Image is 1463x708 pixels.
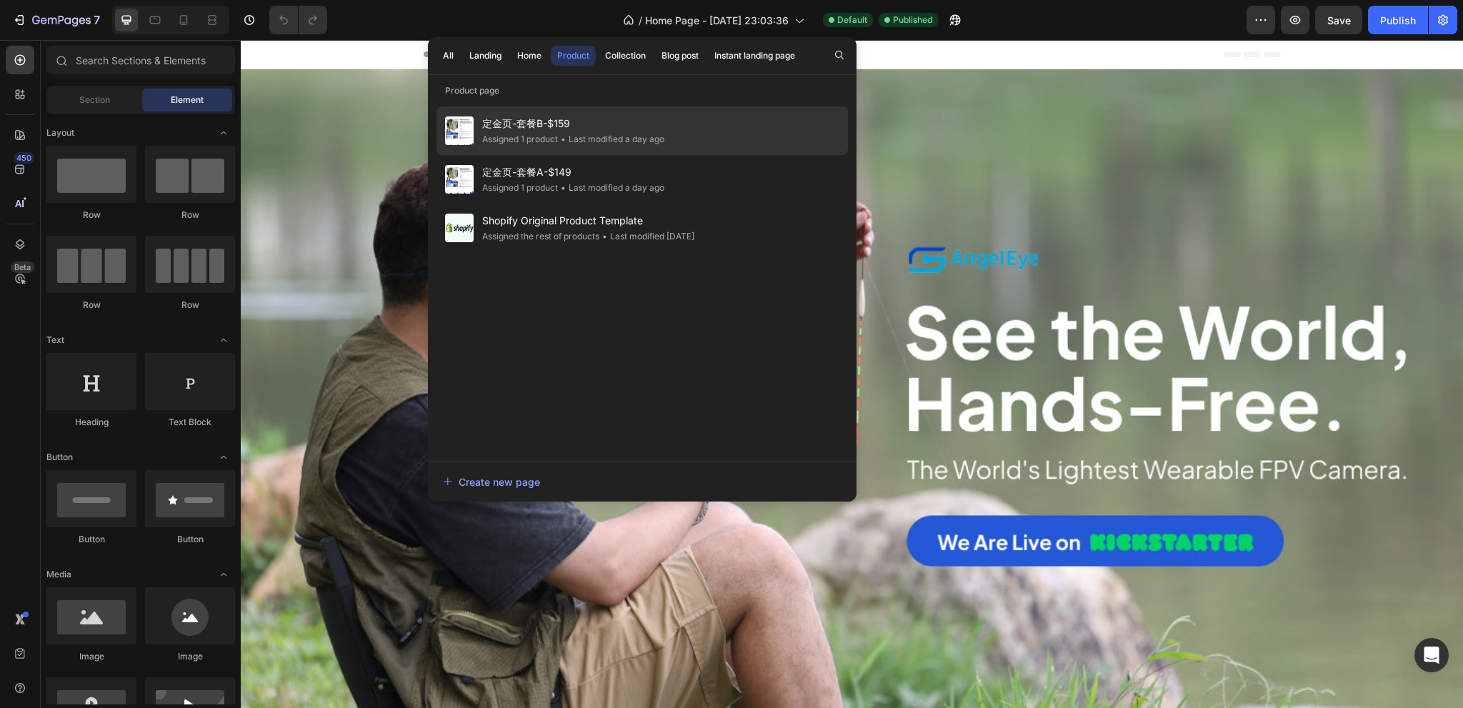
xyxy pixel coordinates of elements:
div: Last modified [DATE] [599,229,694,244]
span: Home Page - [DATE] 23:03:36 [645,13,789,28]
button: Home [511,46,548,66]
button: All [436,46,460,66]
div: Row [46,299,136,311]
div: Row [145,299,235,311]
div: Heading [46,416,136,429]
div: Text Block [145,416,235,429]
div: Home [517,49,541,62]
div: Last modified a day ago [558,181,664,195]
p: Product page [428,84,857,98]
button: Create new page [442,467,842,496]
span: 定金页-套餐B-$159 [482,115,664,132]
div: Row [145,209,235,221]
span: Save [1327,14,1351,26]
div: 450 [14,152,34,164]
span: Default [837,14,867,26]
input: Search Sections & Elements [46,46,235,74]
span: Toggle open [212,446,235,469]
div: Button [145,533,235,546]
div: Button [46,533,136,546]
div: Last modified a day ago [558,132,664,146]
span: Shopify Original Product Template [482,212,694,229]
button: Product [551,46,596,66]
span: Toggle open [212,563,235,586]
div: Image [46,650,136,663]
button: Landing [463,46,508,66]
div: Create new page [443,474,540,489]
div: Blog post [661,49,699,62]
div: Assigned 1 product [482,132,558,146]
span: Element [171,94,204,106]
span: Text [46,334,64,346]
div: Row [46,209,136,221]
span: Button [46,451,73,464]
p: 7 [94,11,100,29]
div: Beta [11,261,34,273]
span: • [602,231,607,241]
span: Media [46,568,71,581]
div: Publish [1380,13,1416,28]
button: 7 [6,6,106,34]
span: / [639,13,642,28]
div: Undo/Redo [269,6,327,34]
div: Landing [469,49,501,62]
span: Layout [46,126,74,139]
div: Open Intercom Messenger [1414,638,1449,672]
div: Instant landing page [714,49,795,62]
div: Collection [605,49,646,62]
span: Toggle open [212,329,235,351]
span: Published [893,14,932,26]
button: Publish [1368,6,1428,34]
div: Image [145,650,235,663]
span: Section [79,94,110,106]
iframe: Design area [241,40,1463,708]
div: Product [557,49,589,62]
div: Assigned 1 product [482,181,558,195]
button: Blog post [655,46,705,66]
div: All [443,49,454,62]
button: Collection [599,46,652,66]
div: Assigned the rest of products [482,229,599,244]
span: • [561,134,566,144]
span: • [561,182,566,193]
button: Instant landing page [708,46,802,66]
button: Save [1315,6,1362,34]
span: Toggle open [212,121,235,144]
span: 定金页-套餐A-$149 [482,164,664,181]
